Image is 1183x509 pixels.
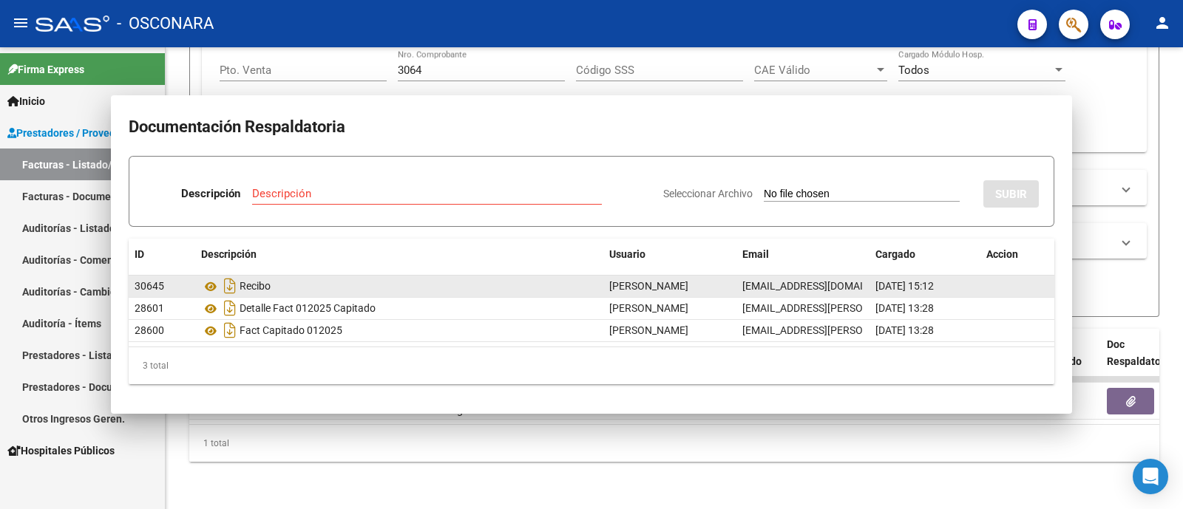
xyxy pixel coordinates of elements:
[129,347,1054,384] div: 3 total
[201,296,597,320] div: Detalle Fact 012025 Capitado
[220,318,240,342] i: Descargar documento
[135,280,164,292] span: 30645
[980,239,1054,270] datatable-header-cell: Accion
[875,324,934,336] span: [DATE] 13:28
[736,239,870,270] datatable-header-cell: Email
[875,248,915,260] span: Cargado
[7,125,142,141] span: Prestadores / Proveedores
[7,93,45,109] span: Inicio
[201,318,597,342] div: Fact Capitado 012025
[995,188,1027,201] span: SUBIR
[117,7,214,40] span: - OSCONARA
[875,302,934,314] span: [DATE] 13:28
[195,239,603,270] datatable-header-cell: Descripción
[7,443,115,459] span: Hospitales Públicos
[220,274,240,298] i: Descargar documento
[742,324,986,336] span: [EMAIL_ADDRESS][PERSON_NAME][DOMAIN_NAME]
[201,274,597,298] div: Recibo
[7,61,84,78] span: Firma Express
[986,248,1018,260] span: Accion
[12,14,30,32] mat-icon: menu
[1107,338,1173,367] span: Doc Respaldatoria
[870,239,980,270] datatable-header-cell: Cargado
[1133,459,1168,494] div: Open Intercom Messenger
[742,302,986,314] span: [EMAIL_ADDRESS][PERSON_NAME][DOMAIN_NAME]
[129,239,195,270] datatable-header-cell: ID
[181,185,240,202] p: Descripción
[135,248,144,260] span: ID
[609,248,645,260] span: Usuario
[609,302,688,314] span: [PERSON_NAME]
[1153,14,1171,32] mat-icon: person
[875,280,934,292] span: [DATE] 15:12
[898,64,929,77] span: Todos
[609,280,688,292] span: [PERSON_NAME]
[742,280,906,292] span: [EMAIL_ADDRESS][DOMAIN_NAME]
[135,302,164,314] span: 28601
[742,248,769,260] span: Email
[983,180,1039,208] button: SUBIR
[220,296,240,320] i: Descargar documento
[201,248,257,260] span: Descripción
[135,324,164,336] span: 28600
[609,324,688,336] span: [PERSON_NAME]
[754,64,874,77] span: CAE Válido
[189,425,1159,462] div: 1 total
[663,188,753,199] span: Seleccionar Archivo
[603,239,736,270] datatable-header-cell: Usuario
[129,113,1054,141] h2: Documentación Respaldatoria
